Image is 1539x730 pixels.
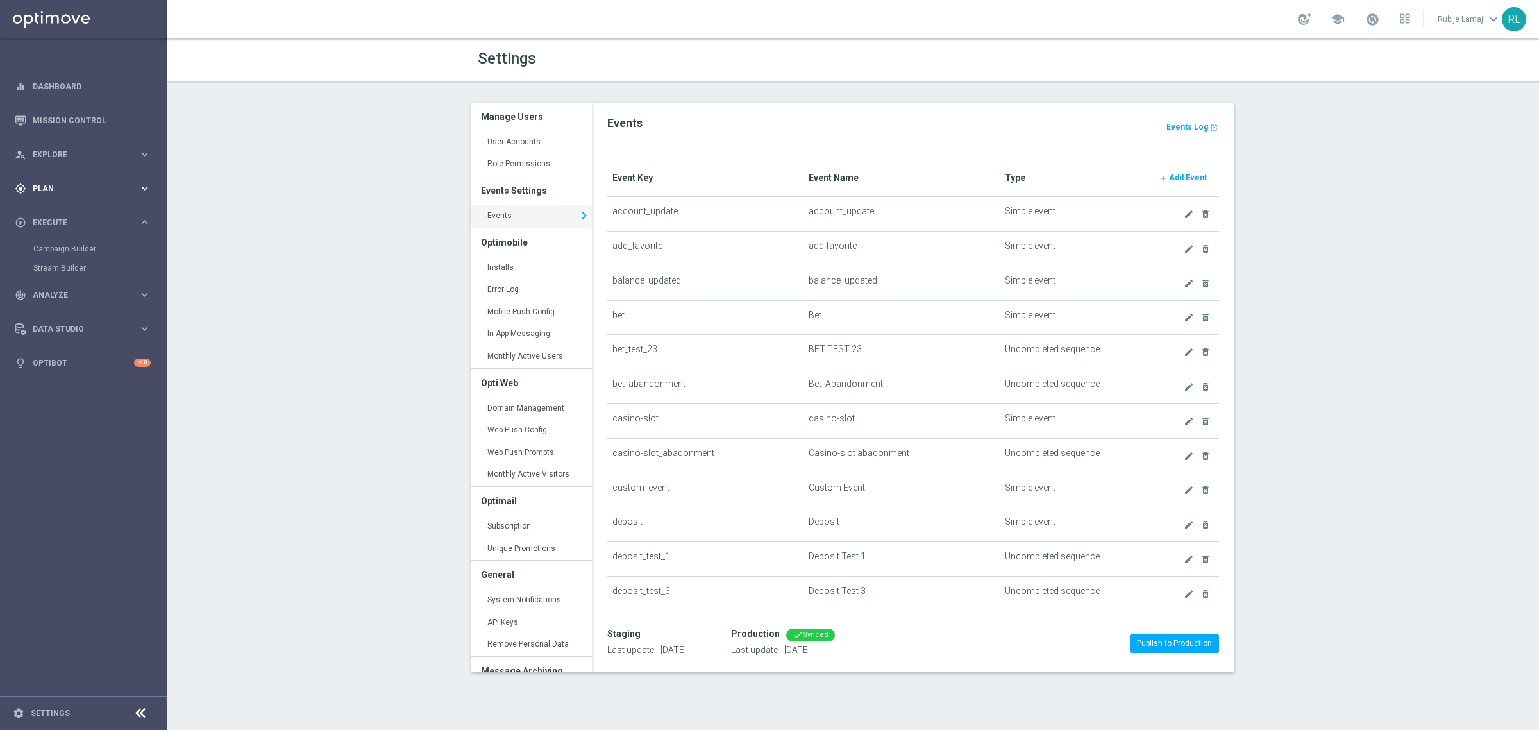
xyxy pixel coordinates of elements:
[1166,123,1208,132] b: Events Log
[471,611,592,634] a: API Keys
[1184,416,1194,427] i: create
[139,289,151,301] i: keyboard_arrow_right
[14,290,151,300] button: track_changes Analyze keyboard_arrow_right
[803,160,1000,196] th: Event Name
[1200,278,1211,289] i: delete_forever
[481,487,582,515] h3: Optimail
[471,301,592,324] a: Mobile Push Config
[139,182,151,194] i: keyboard_arrow_right
[803,232,1000,266] td: add favorite
[803,369,1000,404] td: Bet_Abandonment
[471,589,592,612] a: System Notifications
[1200,520,1211,530] i: delete_forever
[139,216,151,228] i: keyboard_arrow_right
[478,49,843,68] h1: Settings
[13,708,24,719] i: settings
[607,115,1219,131] h2: Events
[471,205,592,228] a: Events
[1200,209,1211,219] i: delete_forever
[1159,174,1167,182] i: add
[803,196,1000,231] td: account_update
[1200,451,1211,461] i: delete_forever
[1169,173,1207,182] b: Add Event
[1184,278,1194,289] i: create
[803,542,1000,577] td: Deposit Test 1
[1184,554,1194,564] i: create
[471,397,592,420] a: Domain Management
[471,345,592,368] a: Monthly Active Users
[1130,634,1219,652] button: Publish to Production
[15,149,139,160] div: Explore
[33,346,134,380] a: Optibot
[471,633,592,656] a: Remove Personal Data
[14,358,151,368] button: lightbulb Optibot +10
[14,217,151,228] div: play_circle_outline Execute keyboard_arrow_right
[607,403,803,438] td: casino-slot
[803,300,1000,335] td: Bet
[481,103,582,131] h3: Manage Users
[1184,589,1194,599] i: create
[471,153,592,176] a: Role Permissions
[1000,507,1147,542] td: Simple event
[803,631,828,639] span: Synced
[481,176,582,205] h3: Events Settings
[15,183,139,194] div: Plan
[803,507,1000,542] td: Deposit
[15,183,26,194] i: gps_fixed
[803,438,1000,473] td: Casino-slot abadonment
[1000,232,1147,266] td: Simple event
[607,438,803,473] td: casino-slot_abadonment
[33,219,139,226] span: Execute
[14,81,151,92] button: equalizer Dashboard
[607,473,803,507] td: custom_event
[1000,542,1147,577] td: Uncompleted sequence
[803,266,1000,300] td: balance_updated
[33,103,151,137] a: Mission Control
[1184,312,1194,323] i: create
[14,183,151,194] button: gps_fixed Plan keyboard_arrow_right
[607,369,803,404] td: bet_abandonment
[33,239,165,259] div: Campaign Builder
[607,266,803,300] td: balance_updated
[471,257,592,280] a: Installs
[471,131,592,154] a: User Accounts
[1000,576,1147,611] td: Uncompleted sequence
[1184,347,1194,357] i: create
[481,369,582,397] h3: Opti Web
[1200,244,1211,254] i: delete_forever
[1502,7,1526,31] div: RL
[1000,473,1147,507] td: Simple event
[1200,589,1211,599] i: delete_forever
[1200,416,1211,427] i: delete_forever
[33,185,139,192] span: Plan
[15,357,26,369] i: lightbulb
[15,217,139,228] div: Execute
[471,441,592,464] a: Web Push Prompts
[15,81,26,92] i: equalizer
[15,323,139,335] div: Data Studio
[14,324,151,334] button: Data Studio keyboard_arrow_right
[1000,160,1147,196] th: Type
[731,644,835,656] p: Last update
[14,115,151,126] button: Mission Control
[15,103,151,137] div: Mission Control
[1000,300,1147,335] td: Simple event
[471,463,592,486] a: Monthly Active Visitors
[1000,335,1147,369] td: Uncompleted sequence
[471,419,592,442] a: Web Push Config
[14,149,151,160] button: person_search Explore keyboard_arrow_right
[1184,244,1194,254] i: create
[576,206,592,225] i: keyboard_arrow_right
[1184,485,1194,495] i: create
[15,346,151,380] div: Optibot
[1000,438,1147,473] td: Uncompleted sequence
[607,507,803,542] td: deposit
[1000,196,1147,231] td: Simple event
[607,335,803,369] td: bet_test_23
[15,149,26,160] i: person_search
